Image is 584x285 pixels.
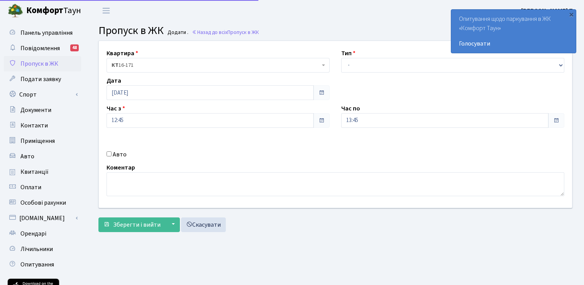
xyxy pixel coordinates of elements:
span: Особові рахунки [20,198,66,207]
a: Оплати [4,180,81,195]
label: Дата [107,76,121,85]
span: Приміщення [20,137,55,145]
b: Комфорт [26,4,63,17]
a: [PERSON_NAME] П. [521,6,575,15]
span: Авто [20,152,34,161]
span: Орендарі [20,229,46,238]
a: Опитування [4,257,81,272]
span: <b>КТ</b>&nbsp;&nbsp;&nbsp;&nbsp;16-171 [112,61,320,69]
a: Скасувати [181,217,226,232]
a: Особові рахунки [4,195,81,210]
a: Панель управління [4,25,81,41]
button: Зберегти і вийти [98,217,166,232]
a: Документи [4,102,81,118]
a: Лічильники [4,241,81,257]
div: Опитування щодо паркування в ЖК «Комфорт Таун» [451,10,576,53]
a: Пропуск в ЖК [4,56,81,71]
label: Час по [341,104,360,113]
label: Тип [341,49,355,58]
span: Квитанції [20,168,49,176]
a: Назад до всіхПропуск в ЖК [192,29,259,36]
span: Оплати [20,183,41,192]
img: logo.png [8,3,23,19]
a: Контакти [4,118,81,133]
span: Зберегти і вийти [113,221,161,229]
span: Контакти [20,121,48,130]
span: Пропуск в ЖК [20,59,58,68]
a: Приміщення [4,133,81,149]
label: Час з [107,104,125,113]
a: Авто [4,149,81,164]
a: Подати заявку [4,71,81,87]
label: Коментар [107,163,135,172]
label: Авто [113,150,127,159]
span: Панель управління [20,29,73,37]
span: Опитування [20,260,54,269]
div: 48 [70,44,79,51]
a: [DOMAIN_NAME] [4,210,81,226]
span: <b>КТ</b>&nbsp;&nbsp;&nbsp;&nbsp;16-171 [107,58,330,73]
a: Спорт [4,87,81,102]
b: [PERSON_NAME] П. [521,7,575,15]
a: Орендарі [4,226,81,241]
a: Голосувати [459,39,568,48]
span: Подати заявку [20,75,61,83]
b: КТ [112,61,118,69]
span: Лічильники [20,245,53,253]
label: Квартира [107,49,138,58]
span: Пропуск в ЖК [227,29,259,36]
span: Документи [20,106,51,114]
span: Пропуск в ЖК [98,23,164,38]
small: Додати . [166,29,188,36]
a: Квитанції [4,164,81,180]
button: Переключити навігацію [96,4,116,17]
a: Повідомлення48 [4,41,81,56]
div: × [567,10,575,18]
span: Повідомлення [20,44,60,53]
span: Таун [26,4,81,17]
